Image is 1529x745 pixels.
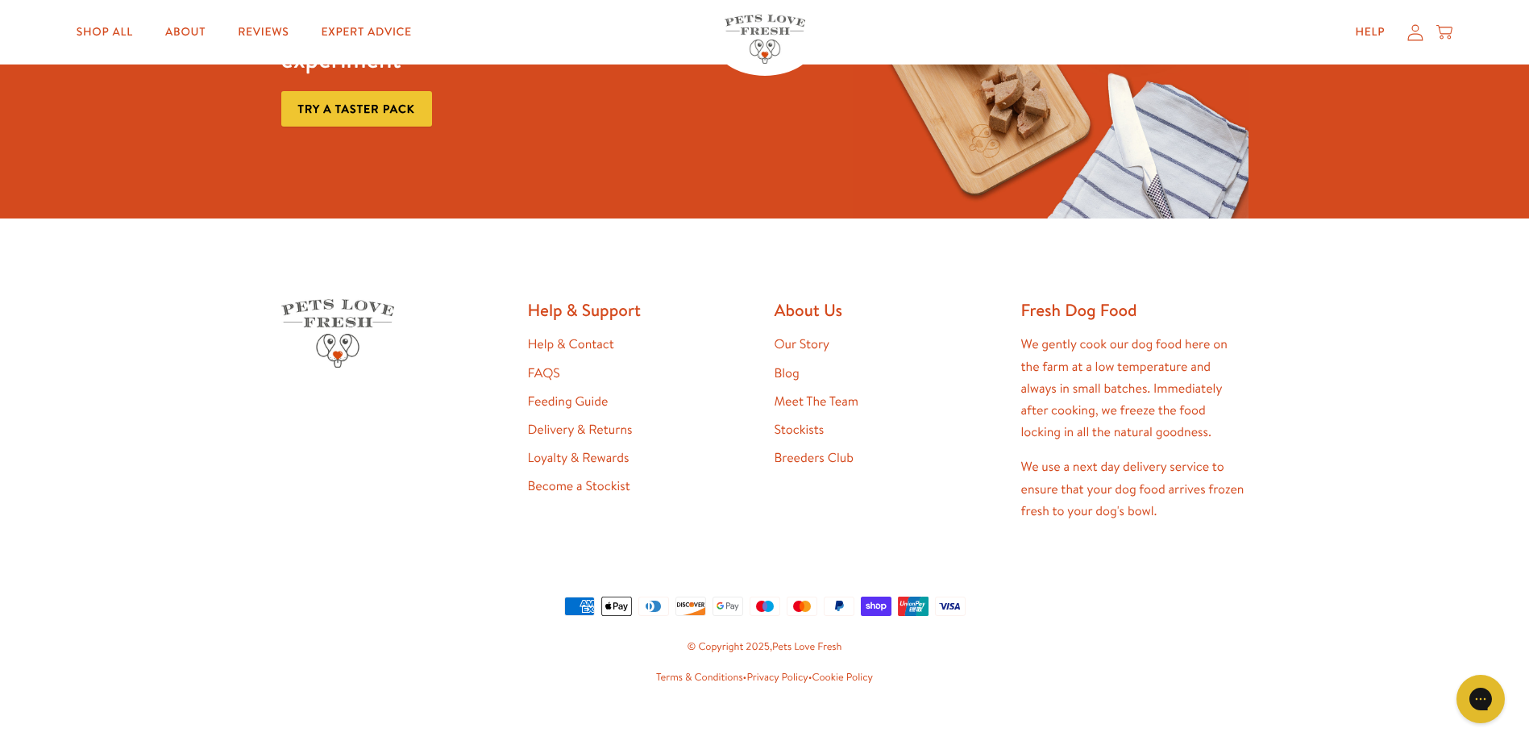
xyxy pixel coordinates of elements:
small: © Copyright 2025, [281,639,1249,656]
a: Expert Advice [309,16,425,48]
p: We use a next day delivery service to ensure that your dog food arrives frozen fresh to your dog'... [1021,456,1249,522]
a: Breeders Club [775,449,854,467]
a: Blog [775,364,800,382]
a: Privacy Policy [746,670,808,685]
a: Help [1342,16,1398,48]
a: Cookie Policy [812,670,873,685]
a: Reviews [225,16,301,48]
img: Pets Love Fresh [281,299,394,368]
small: • • [281,669,1249,687]
iframe: Gorgias live chat messenger [1448,669,1513,729]
a: Pets Love Fresh [772,639,841,654]
p: We gently cook our dog food here on the farm at a low temperature and always in small batches. Im... [1021,334,1249,443]
a: Meet The Team [775,393,858,410]
a: Loyalty & Rewards [528,449,629,467]
a: Feeding Guide [528,393,609,410]
a: FAQS [528,364,560,382]
a: About [152,16,218,48]
a: Shop All [64,16,146,48]
img: Pets Love Fresh [725,15,805,64]
h2: About Us [775,299,1002,321]
a: Become a Stockist [528,477,630,495]
a: Stockists [775,421,825,439]
a: Try a taster pack [281,91,432,127]
h2: Fresh Dog Food [1021,299,1249,321]
a: Our Story [775,335,830,353]
a: Delivery & Returns [528,421,633,439]
h2: Help & Support [528,299,755,321]
h3: Dog food that isn't a chemistry experiment [281,12,677,75]
a: Terms & Conditions [656,670,743,685]
a: Help & Contact [528,335,614,353]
